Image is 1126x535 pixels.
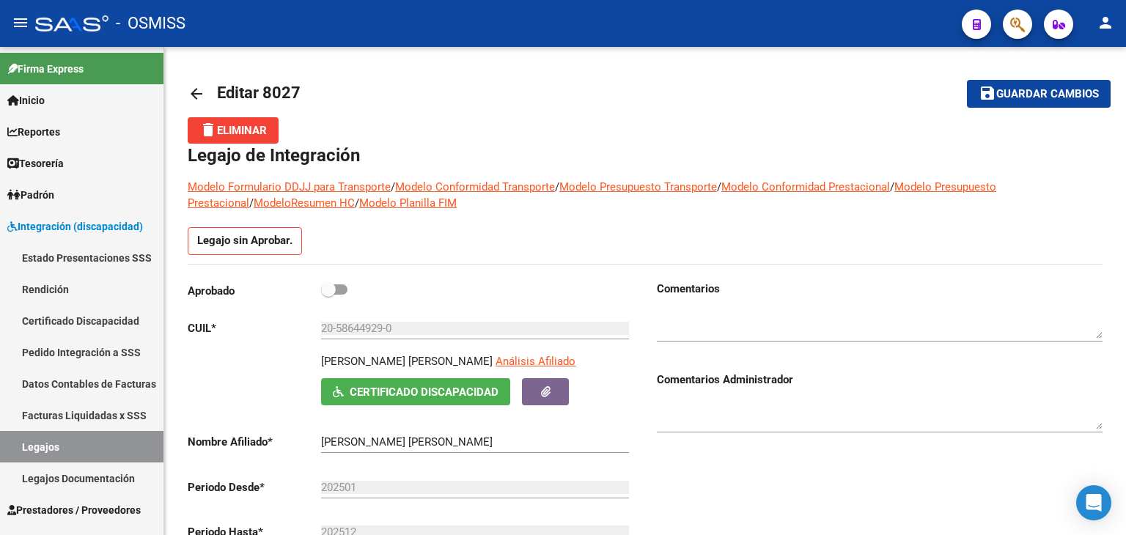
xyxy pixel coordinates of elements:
[359,196,457,210] a: Modelo Planilla FIM
[7,187,54,203] span: Padrón
[7,124,60,140] span: Reportes
[199,124,267,137] span: Eliminar
[7,92,45,108] span: Inicio
[967,80,1111,107] button: Guardar cambios
[188,283,321,299] p: Aprobado
[7,155,64,171] span: Tesorería
[188,144,1103,167] h1: Legajo de Integración
[721,180,890,193] a: Modelo Conformidad Prestacional
[395,180,555,193] a: Modelo Conformidad Transporte
[996,88,1099,101] span: Guardar cambios
[254,196,355,210] a: ModeloResumen HC
[12,14,29,32] mat-icon: menu
[350,385,498,399] span: Certificado Discapacidad
[496,355,575,368] span: Análisis Afiliado
[188,434,321,450] p: Nombre Afiliado
[188,180,391,193] a: Modelo Formulario DDJJ para Transporte
[188,479,321,495] p: Periodo Desde
[1076,485,1111,520] div: Open Intercom Messenger
[7,61,84,77] span: Firma Express
[116,7,185,40] span: - OSMISS
[7,218,143,235] span: Integración (discapacidad)
[188,85,205,103] mat-icon: arrow_back
[321,378,510,405] button: Certificado Discapacidad
[217,84,301,102] span: Editar 8027
[321,353,493,369] p: [PERSON_NAME] [PERSON_NAME]
[188,320,321,336] p: CUIL
[1097,14,1114,32] mat-icon: person
[979,84,996,102] mat-icon: save
[657,372,1103,388] h3: Comentarios Administrador
[7,502,141,518] span: Prestadores / Proveedores
[188,117,279,144] button: Eliminar
[199,121,217,139] mat-icon: delete
[657,281,1103,297] h3: Comentarios
[559,180,717,193] a: Modelo Presupuesto Transporte
[188,227,302,255] p: Legajo sin Aprobar.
